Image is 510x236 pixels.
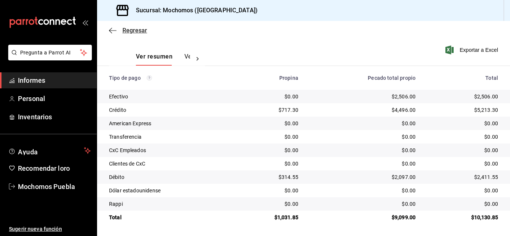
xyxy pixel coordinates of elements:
[109,214,122,220] font: Total
[402,147,416,153] font: $0.00
[109,94,128,100] font: Efectivo
[18,95,45,103] font: Personal
[109,134,142,140] font: Transferencia
[9,226,62,232] font: Sugerir nueva función
[18,183,75,191] font: Mochomos Puebla
[392,107,416,113] font: $4,496.00
[109,120,151,126] font: American Express
[392,214,416,220] font: $9,099.00
[279,174,298,180] font: $314.55
[109,201,123,207] font: Rappi
[109,27,147,34] button: Regresar
[402,120,416,126] font: $0.00
[402,134,416,140] font: $0.00
[18,148,38,156] font: Ayuda
[284,161,298,167] font: $0.00
[484,161,498,167] font: $0.00
[109,107,126,113] font: Crédito
[485,75,498,81] font: Total
[279,107,298,113] font: $717.30
[109,188,161,193] font: Dólar estadounidense
[18,113,52,121] font: Inventarios
[82,19,88,25] button: abrir_cajón_menú
[402,201,416,207] font: $0.00
[484,201,498,207] font: $0.00
[18,164,70,172] font: Recomendar loro
[474,107,498,113] font: $5,213.30
[284,188,298,193] font: $0.00
[147,75,152,81] svg: Los pagos realizados con Pay y otras terminales son montos brutos.
[460,47,498,53] font: Exportar a Excel
[109,174,124,180] font: Débito
[136,53,190,66] div: pestañas de navegación
[484,120,498,126] font: $0.00
[109,75,141,81] font: Tipo de pago
[20,50,71,56] font: Pregunta a Parrot AI
[109,161,145,167] font: Clientes de CxC
[447,45,498,54] button: Exportar a Excel
[5,54,92,62] a: Pregunta a Parrot AI
[471,214,498,220] font: $10,130.85
[402,188,416,193] font: $0.00
[284,201,298,207] font: $0.00
[284,147,298,153] font: $0.00
[474,94,498,100] font: $2,506.00
[284,134,298,140] font: $0.00
[284,120,298,126] font: $0.00
[484,188,498,193] font: $0.00
[18,76,45,84] font: Informes
[136,7,258,14] font: Sucursal: Mochomos ([GEOGRAPHIC_DATA])
[184,53,212,60] font: Ver pagos
[136,53,172,60] font: Ver resumen
[109,147,146,153] font: CxC Empleados
[368,75,416,81] font: Pecado total propio
[284,94,298,100] font: $0.00
[484,134,498,140] font: $0.00
[402,161,416,167] font: $0.00
[274,214,298,220] font: $1,031.85
[122,27,147,34] font: Regresar
[279,75,298,81] font: Propina
[484,147,498,153] font: $0.00
[474,174,498,180] font: $2,411.55
[392,174,416,180] font: $2,097.00
[8,45,92,60] button: Pregunta a Parrot AI
[392,94,416,100] font: $2,506.00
